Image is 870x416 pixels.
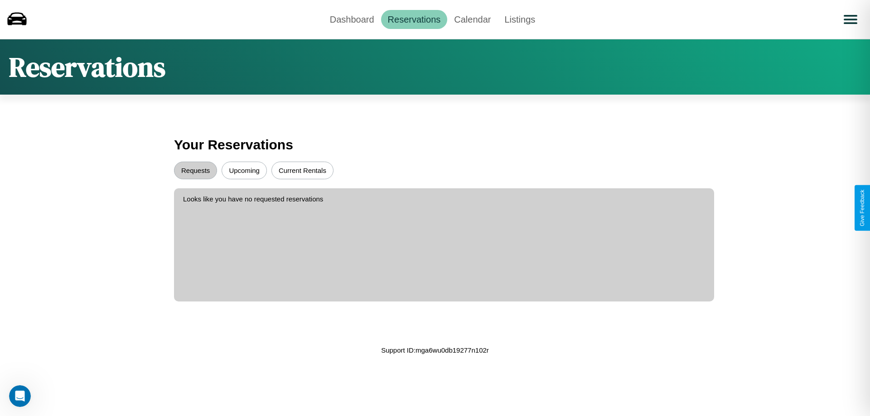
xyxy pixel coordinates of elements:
[498,10,542,29] a: Listings
[271,162,333,179] button: Current Rentals
[323,10,381,29] a: Dashboard
[9,48,165,86] h1: Reservations
[838,7,863,32] button: Open menu
[381,10,448,29] a: Reservations
[9,385,31,407] iframe: Intercom live chat
[174,162,217,179] button: Requests
[381,344,489,356] p: Support ID: mga6wu0db19277n102r
[859,190,865,226] div: Give Feedback
[183,193,705,205] p: Looks like you have no requested reservations
[447,10,498,29] a: Calendar
[174,133,696,157] h3: Your Reservations
[222,162,267,179] button: Upcoming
